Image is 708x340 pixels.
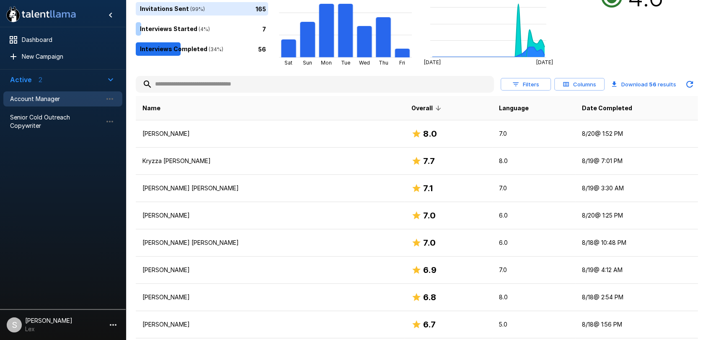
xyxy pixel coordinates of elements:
button: Columns [554,78,605,91]
p: 165 [256,4,266,13]
p: 7.0 [499,184,568,192]
tspan: Sat [284,60,292,66]
td: 8/20 @ 1:25 PM [575,202,698,229]
td: 8/19 @ 7:01 PM [575,148,698,175]
tspan: Wed [359,60,370,66]
h6: 6.7 [423,318,436,331]
p: 7 [262,24,266,33]
h6: 6.8 [423,291,436,304]
p: 5.0 [499,320,568,329]
h6: 7.0 [423,209,436,222]
tspan: Mon [321,60,332,66]
span: Language [499,103,529,113]
h6: 8.0 [423,127,437,140]
tspan: Fri [399,60,405,66]
p: [PERSON_NAME] [142,266,398,274]
tspan: Tue [341,60,350,66]
span: Overall [411,103,444,113]
tspan: [DATE] [424,59,441,65]
span: Date Completed [582,103,632,113]
p: 56 [258,44,266,53]
p: [PERSON_NAME] [142,211,398,220]
p: 7.0 [499,266,568,274]
p: 6.0 [499,239,568,247]
td: 8/20 @ 1:52 PM [575,120,698,148]
h6: 7.1 [423,182,433,195]
p: Kryzza [PERSON_NAME] [142,157,398,165]
p: [PERSON_NAME] [PERSON_NAME] [142,239,398,247]
button: Updated Today - 10:10 AM [681,76,698,93]
p: [PERSON_NAME] [142,293,398,301]
b: 56 [649,81,656,88]
td: 8/19 @ 3:30 AM [575,175,698,202]
p: [PERSON_NAME] [142,130,398,138]
p: [PERSON_NAME] [PERSON_NAME] [142,184,398,192]
button: Filters [501,78,551,91]
td: 8/18 @ 10:48 PM [575,229,698,257]
button: Download 56 results [608,76,680,93]
tspan: [DATE] [536,59,553,65]
p: 8.0 [499,157,568,165]
h6: 7.7 [423,154,435,168]
h6: 6.9 [423,263,437,277]
p: 7.0 [499,130,568,138]
h6: 7.0 [423,236,436,249]
span: Name [142,103,160,113]
td: 8/18 @ 2:54 PM [575,284,698,311]
td: 8/18 @ 1:56 PM [575,311,698,338]
p: 8.0 [499,293,568,301]
p: [PERSON_NAME] [142,320,398,329]
tspan: Thu [378,60,388,66]
td: 8/19 @ 4:12 AM [575,257,698,284]
p: 6.0 [499,211,568,220]
tspan: Sun [303,60,312,66]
